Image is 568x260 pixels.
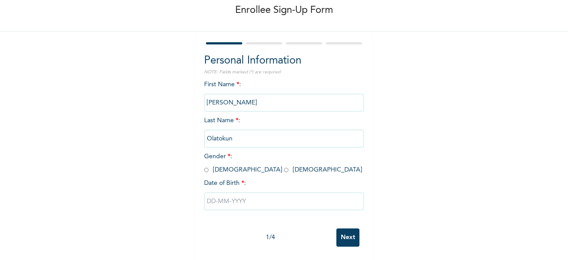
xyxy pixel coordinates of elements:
[204,94,364,112] input: Enter your first name
[204,179,246,188] span: Date of Birth :
[204,153,362,173] span: Gender : [DEMOGRAPHIC_DATA] [DEMOGRAPHIC_DATA]
[204,81,364,106] span: First Name :
[204,117,364,142] span: Last Name :
[204,53,364,69] h2: Personal Information
[204,192,364,210] input: DD-MM-YYYY
[204,130,364,148] input: Enter your last name
[204,69,364,76] p: NOTE: Fields marked (*) are required
[204,233,336,242] div: 1 / 4
[235,3,333,18] p: Enrollee Sign-Up Form
[336,228,359,247] input: Next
